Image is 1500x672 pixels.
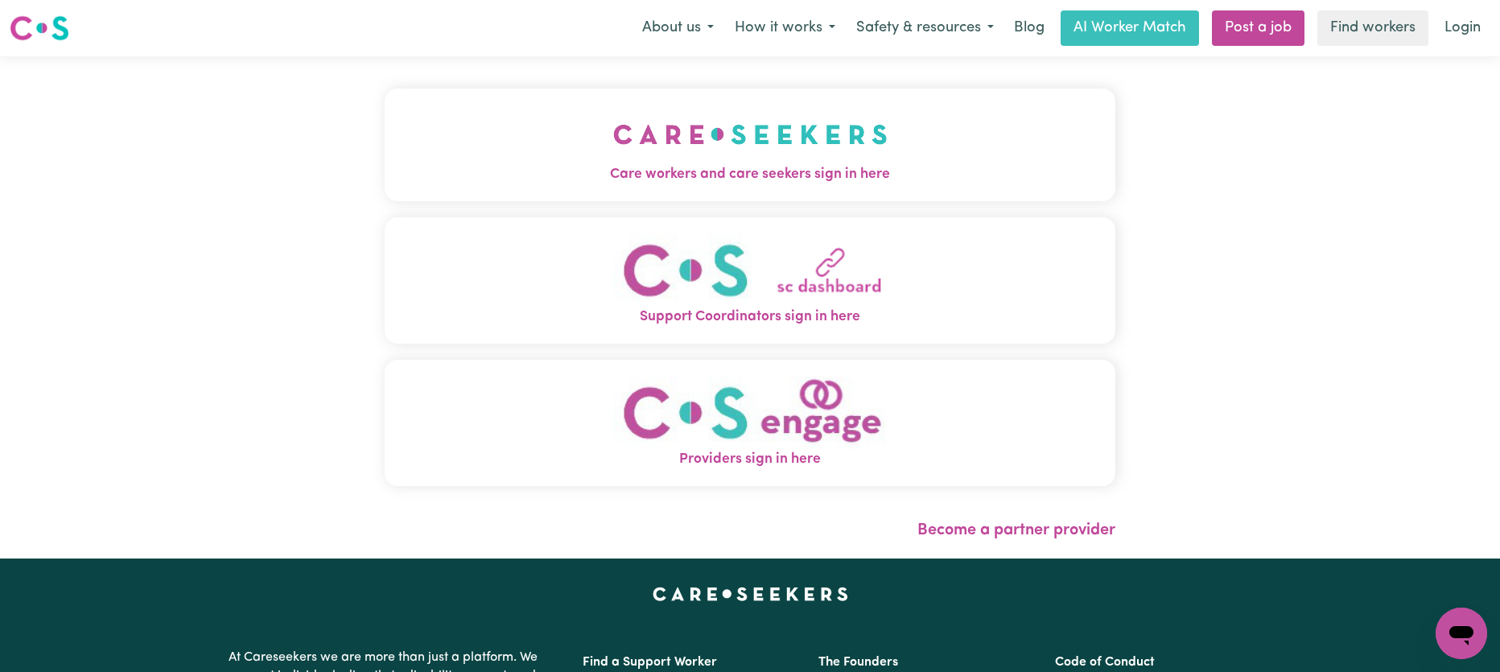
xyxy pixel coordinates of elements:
a: Find workers [1317,10,1428,46]
a: Code of Conduct [1055,656,1155,669]
a: Find a Support Worker [583,656,717,669]
button: Support Coordinators sign in here [385,217,1115,344]
a: Become a partner provider [917,522,1115,538]
button: How it works [724,11,846,45]
iframe: Button to launch messaging window [1436,608,1487,659]
a: AI Worker Match [1061,10,1199,46]
button: Safety & resources [846,11,1004,45]
a: Login [1435,10,1490,46]
a: The Founders [818,656,898,669]
a: Blog [1004,10,1054,46]
span: Support Coordinators sign in here [385,307,1115,328]
span: Providers sign in here [385,449,1115,470]
button: Care workers and care seekers sign in here [385,89,1115,201]
span: Care workers and care seekers sign in here [385,164,1115,185]
button: About us [632,11,724,45]
img: Careseekers logo [10,14,69,43]
a: Careseekers logo [10,10,69,47]
a: Post a job [1212,10,1304,46]
a: Careseekers home page [653,587,848,600]
button: Providers sign in here [385,360,1115,486]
